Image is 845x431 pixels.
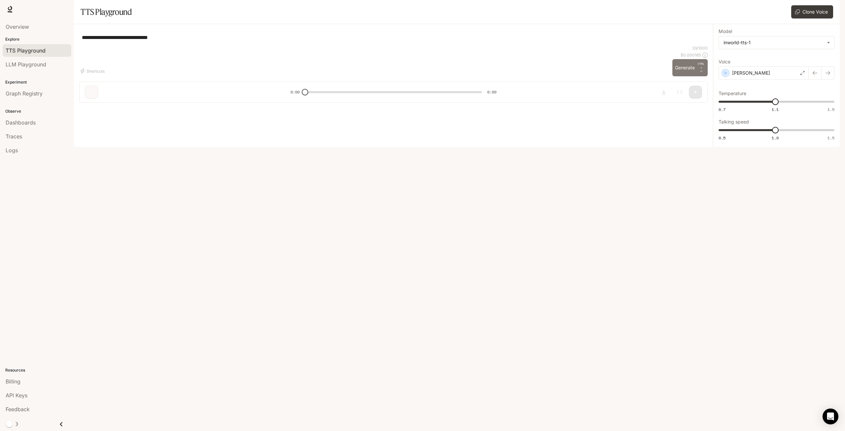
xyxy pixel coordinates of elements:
[719,36,834,49] div: inworld-tts-1
[791,5,833,18] button: Clone Voice
[681,52,701,58] p: $ 0.000165
[719,91,746,96] p: Temperature
[79,66,107,76] button: Shortcuts
[724,39,824,46] div: inworld-tts-1
[732,70,770,76] p: [PERSON_NAME]
[719,120,749,124] p: Talking speed
[719,59,730,64] p: Voice
[772,107,779,112] span: 1.1
[719,107,726,112] span: 0.7
[823,409,838,424] div: Open Intercom Messenger
[719,29,732,34] p: Model
[828,107,834,112] span: 1.5
[772,135,779,141] span: 1.0
[697,62,705,74] p: ⏎
[697,62,705,70] p: CTRL +
[719,135,726,141] span: 0.5
[692,45,708,51] p: 33 / 1000
[672,59,708,76] button: GenerateCTRL +⏎
[81,5,132,18] h1: TTS Playground
[828,135,834,141] span: 1.5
